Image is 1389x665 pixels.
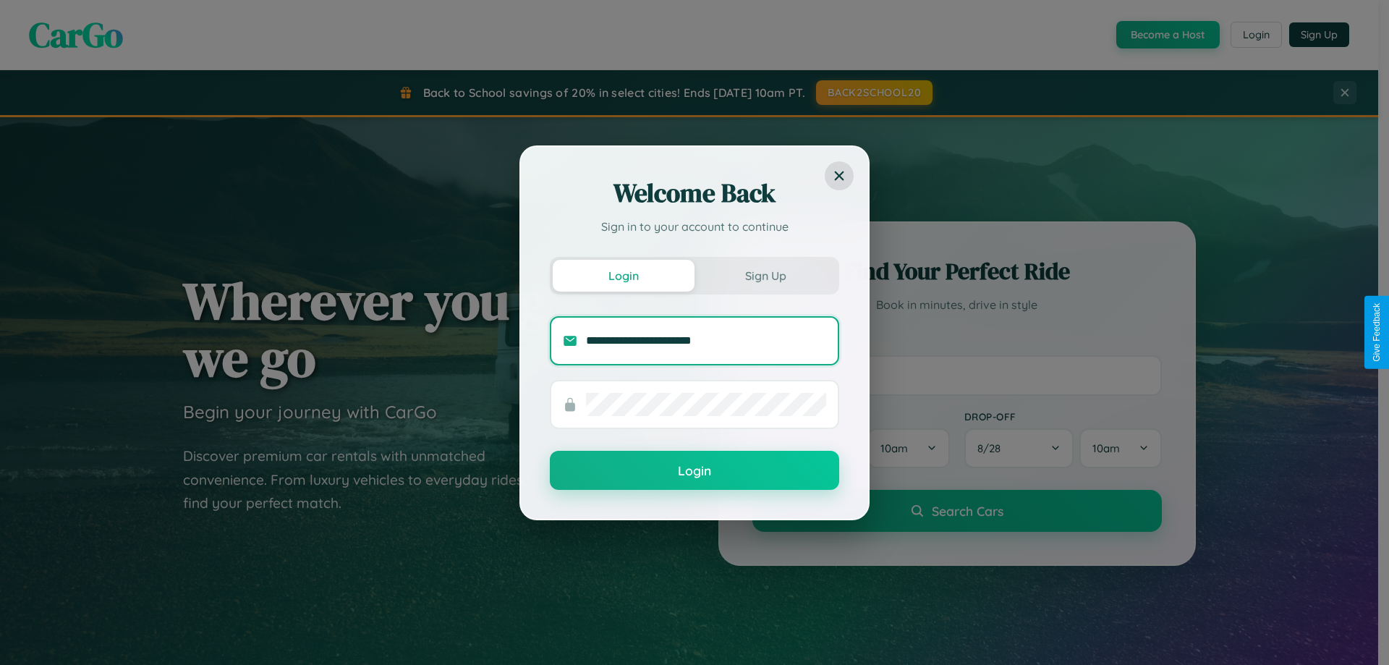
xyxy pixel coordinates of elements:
[1372,303,1382,362] div: Give Feedback
[694,260,836,292] button: Sign Up
[553,260,694,292] button: Login
[550,218,839,235] p: Sign in to your account to continue
[550,176,839,211] h2: Welcome Back
[550,451,839,490] button: Login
